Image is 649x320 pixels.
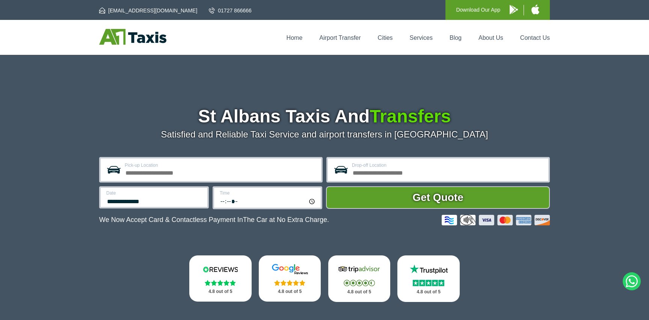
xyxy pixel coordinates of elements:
[99,216,329,224] p: We Now Accept Card & Contactless Payment In
[220,191,316,195] label: Time
[99,7,197,14] a: [EMAIL_ADDRESS][DOMAIN_NAME]
[510,5,518,14] img: A1 Taxis Android App
[520,35,550,41] a: Contact Us
[205,280,236,286] img: Stars
[344,280,375,286] img: Stars
[125,163,317,168] label: Pick-up Location
[243,216,329,223] span: The Car at No Extra Charge.
[406,287,451,297] p: 4.8 out of 5
[267,264,312,275] img: Google
[531,5,539,14] img: A1 Taxis iPhone App
[378,35,393,41] a: Cities
[337,264,382,275] img: Tripadvisor
[198,264,243,275] img: Reviews.io
[442,215,550,225] img: Credit And Debit Cards
[450,35,462,41] a: Blog
[209,7,252,14] a: 01727 866666
[99,129,550,140] p: Satisfied and Reliable Taxi Service and airport transfers in [GEOGRAPHIC_DATA]
[189,255,252,302] a: Reviews.io Stars 4.8 out of 5
[287,35,303,41] a: Home
[456,5,500,15] p: Download Our App
[267,287,313,296] p: 4.8 out of 5
[99,107,550,125] h1: St Albans Taxis And
[337,287,382,297] p: 4.8 out of 5
[413,280,444,286] img: Stars
[274,280,305,286] img: Stars
[99,29,166,45] img: A1 Taxis St Albans LTD
[259,255,321,302] a: Google Stars 4.8 out of 5
[397,255,460,302] a: Trustpilot Stars 4.8 out of 5
[478,35,503,41] a: About Us
[328,255,391,302] a: Tripadvisor Stars 4.8 out of 5
[326,186,550,209] button: Get Quote
[198,287,243,296] p: 4.8 out of 5
[410,35,433,41] a: Services
[406,264,451,275] img: Trustpilot
[352,163,544,168] label: Drop-off Location
[370,106,451,126] span: Transfers
[106,191,203,195] label: Date
[319,35,361,41] a: Airport Transfer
